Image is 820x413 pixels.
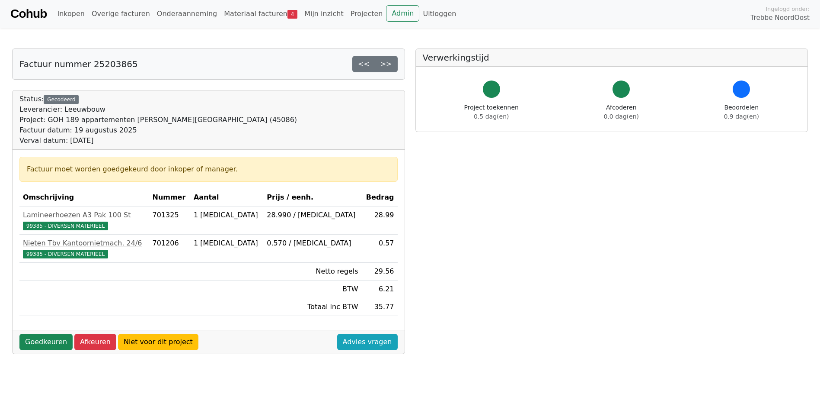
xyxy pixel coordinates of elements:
div: 0.570 / [MEDICAL_DATA] [267,238,358,248]
span: 99385 - DIVERSEN MATERIEEL [23,222,108,230]
td: 0.57 [362,235,398,263]
div: Factuur moet worden goedgekeurd door inkoper of manager. [27,164,390,174]
a: Uitloggen [419,5,459,23]
div: Leverancier: Leeuwbouw [19,104,297,115]
h5: Factuur nummer 25203865 [19,59,138,69]
a: Projecten [347,5,386,23]
td: 701325 [149,206,190,235]
div: Nieten Tbv Kantoornietmach. 24/6 [23,238,145,248]
div: Project: GOH 189 appartementen [PERSON_NAME][GEOGRAPHIC_DATA] (45086) [19,115,297,125]
a: Cohub [10,3,47,24]
a: Nieten Tbv Kantoornietmach. 24/699385 - DIVERSEN MATERIEEL [23,238,145,259]
th: Nummer [149,189,190,206]
div: Verval datum: [DATE] [19,136,297,146]
span: 0.0 dag(en) [604,113,639,120]
td: Netto regels [263,263,361,281]
td: 6.21 [362,281,398,298]
div: Factuur datum: 19 augustus 2025 [19,125,297,136]
a: Niet voor dit project [118,334,198,350]
a: Admin [386,5,419,22]
span: 0.9 dag(en) [724,113,759,120]
span: 0.5 dag(en) [474,113,509,120]
div: 1 [MEDICAL_DATA] [194,210,260,220]
span: 4 [287,10,297,19]
div: Afcoderen [604,103,639,121]
span: Ingelogd onder: [766,5,810,13]
div: Lamineerhoezen A3 Pak 100 St [23,210,145,220]
div: 28.990 / [MEDICAL_DATA] [267,210,358,220]
td: 35.77 [362,298,398,316]
a: Afkeuren [74,334,116,350]
div: Gecodeerd [44,95,79,104]
th: Omschrijving [19,189,149,206]
h5: Verwerkingstijd [423,52,801,63]
a: Lamineerhoezen A3 Pak 100 St99385 - DIVERSEN MATERIEEL [23,210,145,231]
span: 99385 - DIVERSEN MATERIEEL [23,250,108,258]
td: 28.99 [362,206,398,235]
th: Bedrag [362,189,398,206]
span: Trebbe NoordOost [751,13,810,23]
a: Inkopen [54,5,88,23]
div: Project toekennen [464,103,519,121]
a: << [352,56,375,72]
div: Beoordelen [724,103,759,121]
a: Goedkeuren [19,334,73,350]
td: 701206 [149,235,190,263]
a: Overige facturen [88,5,153,23]
div: Status: [19,94,297,146]
a: Advies vragen [337,334,398,350]
td: BTW [263,281,361,298]
th: Prijs / eenh. [263,189,361,206]
a: Materiaal facturen4 [220,5,301,23]
th: Aantal [190,189,263,206]
a: >> [375,56,398,72]
td: 29.56 [362,263,398,281]
a: Mijn inzicht [301,5,347,23]
a: Onderaanneming [153,5,220,23]
td: Totaal inc BTW [263,298,361,316]
div: 1 [MEDICAL_DATA] [194,238,260,248]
